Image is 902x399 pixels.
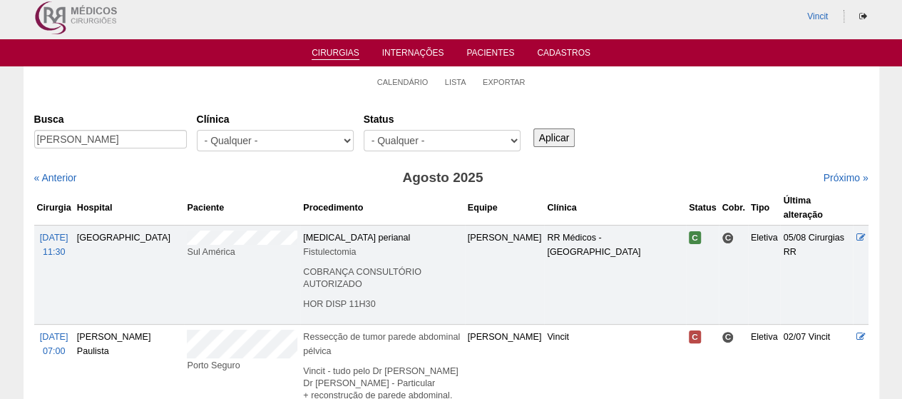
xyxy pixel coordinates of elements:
td: [MEDICAL_DATA] perianal [300,225,464,324]
th: Status [686,191,719,226]
th: Cirurgia [34,191,74,226]
td: Eletiva [748,225,781,324]
a: Vincit [807,11,828,21]
label: Clínica [197,112,354,126]
p: COBRANÇA CONSULTÓRIO AUTORIZADO [303,266,461,291]
div: Ressecção de tumor parede abdominal pélvica [303,330,461,358]
h3: Agosto 2025 [234,168,651,188]
label: Status [364,112,521,126]
th: Hospital [74,191,185,226]
a: « Anterior [34,172,77,183]
td: [GEOGRAPHIC_DATA] [74,225,185,324]
td: RR Médicos - [GEOGRAPHIC_DATA] [544,225,686,324]
div: Fistulectomia [303,245,461,259]
input: Aplicar [533,128,575,147]
a: Internações [382,48,444,62]
a: Lista [445,77,466,87]
a: Editar [856,233,865,243]
th: Tipo [748,191,781,226]
span: Confirmada [689,231,701,244]
span: [DATE] [40,332,68,342]
p: HOR DISP 11H30 [303,298,461,310]
a: Próximo » [823,172,868,183]
div: Sul América [187,245,297,259]
span: [DATE] [40,233,68,243]
th: Paciente [184,191,300,226]
span: Consultório [722,232,734,244]
td: [PERSON_NAME] [465,225,545,324]
th: Última alteração [780,191,853,226]
span: Cancelada [689,330,701,343]
span: 07:00 [43,346,66,356]
th: Procedimento [300,191,464,226]
a: Calendário [377,77,429,87]
td: 05/08 Cirurgias RR [780,225,853,324]
th: Cobr. [719,191,747,226]
a: Cirurgias [312,48,359,60]
a: [DATE] 07:00 [40,332,68,356]
a: [DATE] 11:30 [40,233,68,257]
span: Consultório [722,331,734,343]
a: Editar [856,332,865,342]
div: Porto Seguro [187,358,297,373]
i: Sair [859,12,867,21]
a: Exportar [483,77,526,87]
a: Cadastros [537,48,590,62]
span: 11:30 [43,247,66,257]
a: Pacientes [466,48,514,62]
label: Busca [34,112,187,126]
th: Equipe [465,191,545,226]
th: Clínica [544,191,686,226]
input: Digite os termos que você deseja procurar. [34,130,187,148]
